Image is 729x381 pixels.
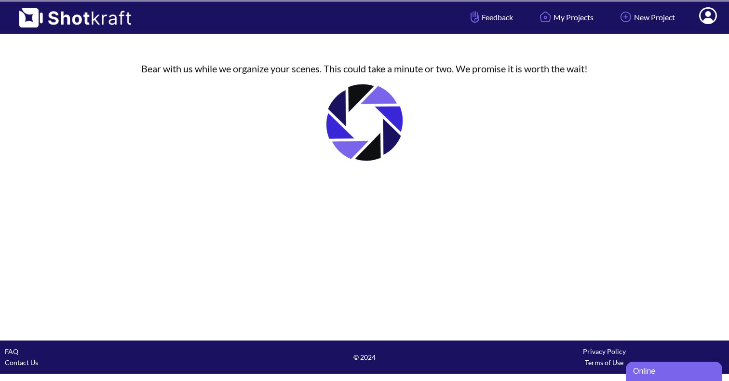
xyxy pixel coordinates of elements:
img: Loading.. [316,74,413,171]
img: Add Icon [618,9,634,25]
span: Feedback [468,12,513,23]
a: FAQ [5,347,18,355]
span: © 2024 [244,352,484,363]
a: My Projects [530,4,601,30]
div: Privacy Policy [485,346,724,357]
img: Hand Icon [468,9,482,25]
img: Home Icon [537,9,553,25]
iframe: chat widget [626,360,724,381]
a: Contact Us [5,358,38,367]
div: Terms of Use [485,357,724,368]
a: New Project [610,4,682,30]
